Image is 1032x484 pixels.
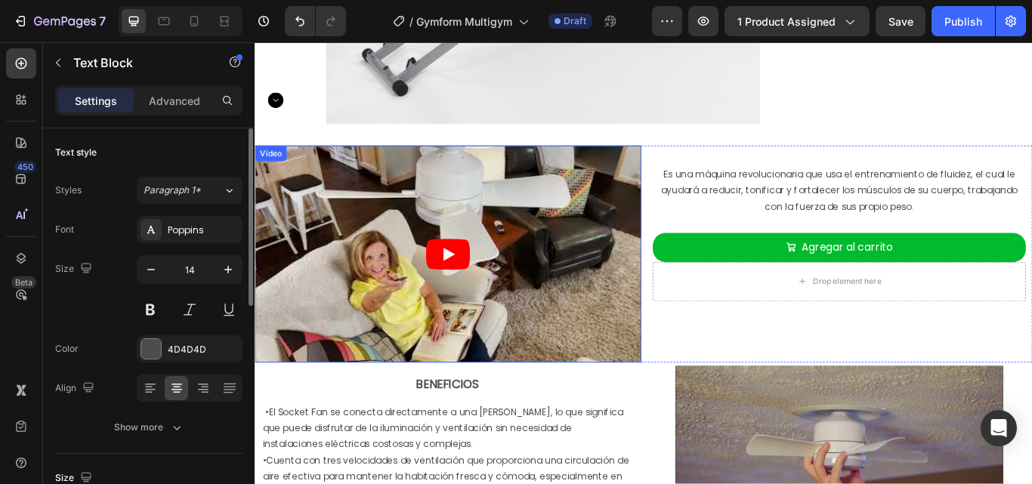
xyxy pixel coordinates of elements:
[75,93,117,109] p: Settings
[650,273,731,285] div: Drop element here
[149,93,200,109] p: Advanced
[416,14,512,29] span: Gymform Multigym
[137,177,243,204] button: Paragraph 1*
[474,146,890,199] span: Es una máquina revolucionaria que usa el entrenamiento de fluidez, el cual le ayudará a reducir, ...
[55,378,97,399] div: Align
[737,14,836,29] span: 1 product assigned
[55,183,82,197] div: Styles
[55,342,79,356] div: Color
[981,410,1017,446] div: Open Intercom Messenger
[6,6,113,36] button: 7
[14,161,36,173] div: 450
[168,224,239,237] div: Poppins
[55,223,74,236] div: Font
[888,15,913,28] span: Save
[564,14,586,28] span: Draft
[114,420,184,435] div: Show more
[285,6,346,36] div: Undo/Redo
[725,6,870,36] button: 1 product assigned
[255,42,1032,484] iframe: Design area
[73,54,202,72] p: Text Block
[944,14,982,29] div: Publish
[11,276,36,288] div: Beta
[464,223,899,257] button: Agregar al carrito
[189,389,262,408] strong: BENEFICIOS
[876,6,925,36] button: Save
[12,424,16,439] span: •
[55,259,95,279] div: Size
[99,12,106,30] p: 7
[168,343,239,356] div: 4D4D4D
[932,6,995,36] button: Publish
[55,414,243,441] button: Show more
[55,146,97,159] div: Text style
[9,424,429,476] span: El Socket Fan se conecta directamente a una [PERSON_NAME], lo que significa que puede disfrutar d...
[409,14,413,29] span: /
[144,183,201,197] span: Paragraph 1*
[638,229,744,251] div: Agregar al carrito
